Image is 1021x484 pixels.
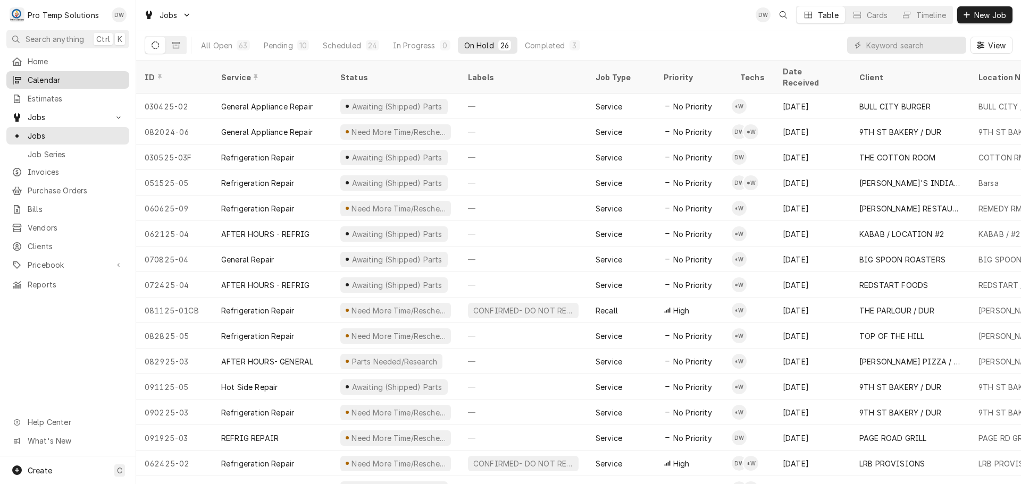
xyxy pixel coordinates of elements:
[221,177,294,189] div: Refrigeration Repair
[774,323,851,349] div: [DATE]
[596,126,622,138] div: Service
[859,279,928,291] div: REDSTART FOODS
[743,175,758,190] div: *Kevin Williams's Avatar
[459,400,587,425] div: —
[28,435,123,446] span: What's New
[970,37,1012,54] button: View
[28,56,124,67] span: Home
[859,101,931,112] div: BULL CITY BURGER
[673,203,712,214] span: No Priority
[459,196,587,221] div: —
[28,10,99,21] div: Pro Temp Solutions
[572,40,578,51] div: 3
[673,279,712,291] span: No Priority
[596,203,622,214] div: Service
[673,458,690,469] span: High
[136,349,213,374] div: 082925-03
[118,33,122,45] span: K
[732,150,747,165] div: Dakota Williams's Avatar
[774,374,851,400] div: [DATE]
[6,432,129,449] a: Go to What's New
[732,405,747,420] div: *Kevin Williams's Avatar
[774,119,851,145] div: [DATE]
[6,127,129,145] a: Jobs
[368,40,377,51] div: 24
[136,323,213,349] div: 082825-05
[732,328,747,343] div: *Kevin Williams's Avatar
[472,305,574,316] div: CONFIRMED- DO NOT RESCHEDULE
[28,417,123,428] span: Help Center
[596,152,622,163] div: Service
[350,381,443,393] div: Awaiting (Shipped) Parts
[916,10,946,21] div: Timeline
[732,150,747,165] div: DW
[596,177,622,189] div: Service
[28,112,108,123] span: Jobs
[459,94,587,119] div: —
[673,152,712,163] span: No Priority
[775,6,792,23] button: Open search
[350,152,443,163] div: Awaiting (Shipped) Parts
[239,40,247,51] div: 63
[350,330,447,342] div: Need More Time/Reschedule
[859,228,944,240] div: KABAB / LOCATION #2
[136,425,213,451] div: 091925-03
[6,90,129,107] a: Estimates
[673,407,712,418] span: No Priority
[859,330,924,342] div: TOP OF THE HILL
[774,349,851,374] div: [DATE]
[393,40,436,51] div: In Progress
[112,7,127,22] div: Dana Williams's Avatar
[732,124,747,139] div: Dakota Williams's Avatar
[859,152,935,163] div: THE COTTON ROOM
[6,146,129,163] a: Job Series
[859,432,926,444] div: PAGE ROAD GRILL
[136,170,213,196] div: 051525-05
[464,40,494,51] div: On Hold
[221,356,313,367] div: AFTER HOURS- GENERAL
[596,305,618,316] div: Recall
[28,130,124,141] span: Jobs
[323,40,361,51] div: Scheduled
[221,305,294,316] div: Refrigeration Repair
[264,40,293,51] div: Pending
[774,145,851,170] div: [DATE]
[350,203,447,214] div: Need More Time/Reschedule
[732,379,747,394] div: *Kevin Williams's Avatar
[459,145,587,170] div: —
[957,6,1012,23] button: New Job
[596,254,622,265] div: Service
[221,432,279,444] div: REFRIG REPAIR
[28,93,124,104] span: Estimates
[859,458,925,469] div: LRB PROVISIONS
[350,101,443,112] div: Awaiting (Shipped) Parts
[136,94,213,119] div: 030425-02
[596,72,647,83] div: Job Type
[6,108,129,126] a: Go to Jobs
[28,185,124,196] span: Purchase Orders
[664,72,721,83] div: Priority
[756,7,771,22] div: DW
[596,279,622,291] div: Service
[732,226,747,241] div: *Kevin Williams's Avatar
[673,228,712,240] span: No Priority
[160,10,178,21] span: Jobs
[732,354,747,369] div: *Kevin Williams's Avatar
[6,71,129,89] a: Calendar
[732,175,747,190] div: DW
[673,126,712,138] span: No Priority
[117,465,122,476] span: C
[673,330,712,342] span: No Priority
[774,170,851,196] div: [DATE]
[28,74,124,86] span: Calendar
[139,6,196,24] a: Go to Jobs
[136,196,213,221] div: 060625-09
[6,30,129,48] button: Search anythingCtrlK
[350,228,443,240] div: Awaiting (Shipped) Parts
[299,40,307,51] div: 10
[221,458,294,469] div: Refrigeration Repair
[145,72,202,83] div: ID
[28,466,52,475] span: Create
[28,222,124,233] span: Vendors
[136,145,213,170] div: 030525-03F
